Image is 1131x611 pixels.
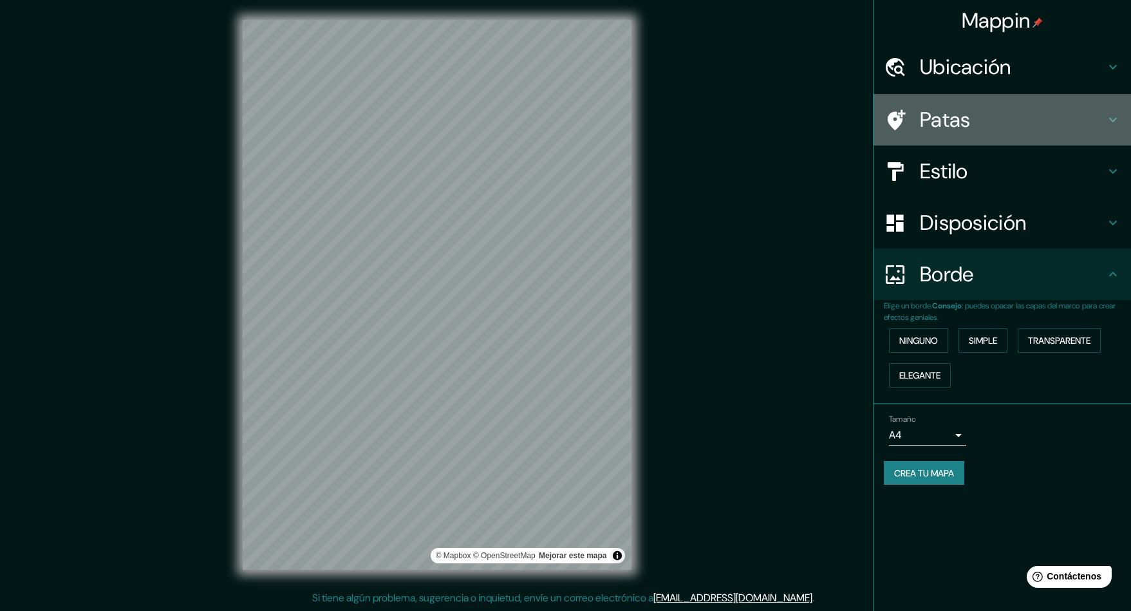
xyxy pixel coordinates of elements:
font: . [812,591,814,605]
font: Si tiene algún problema, sugerencia o inquietud, envíe un correo electrónico a [312,591,653,605]
font: : puedes opacar las capas del marco para crear efectos geniales. [884,301,1116,323]
button: Elegante [889,363,951,388]
font: Transparente [1028,335,1090,346]
font: © OpenStreetMap [473,551,536,560]
button: Transparente [1018,328,1101,353]
font: Patas [920,106,971,133]
font: Crea tu mapa [894,467,954,479]
button: Activar o desactivar atribución [610,548,625,563]
font: © Mapbox [436,551,471,560]
font: Consejo [932,301,962,311]
canvas: Mapa [243,20,631,570]
div: A4 [889,425,966,446]
font: Disposición [920,209,1026,236]
img: pin-icon.png [1033,17,1043,28]
a: Mapbox [436,551,471,560]
font: A4 [889,428,902,442]
a: Mapa de OpenStreet [473,551,536,560]
font: Estilo [920,158,968,185]
div: Disposición [874,197,1131,249]
font: Borde [920,261,974,288]
div: Borde [874,249,1131,300]
font: Tamaño [889,414,915,424]
div: Estilo [874,146,1131,197]
font: Simple [969,335,997,346]
font: Mejorar este mapa [539,551,606,560]
button: Ninguno [889,328,948,353]
font: . [816,590,819,605]
font: Mappin [962,7,1031,34]
iframe: Lanzador de widgets de ayuda [1016,561,1117,597]
font: Ubicación [920,53,1011,80]
a: [EMAIL_ADDRESS][DOMAIN_NAME] [653,591,812,605]
font: Elegante [899,370,940,381]
button: Crea tu mapa [884,461,964,485]
a: Map feedback [539,551,606,560]
div: Ubicación [874,41,1131,93]
font: Elige un borde. [884,301,932,311]
div: Patas [874,94,1131,146]
button: Simple [958,328,1007,353]
font: Ninguno [899,335,938,346]
font: . [814,590,816,605]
